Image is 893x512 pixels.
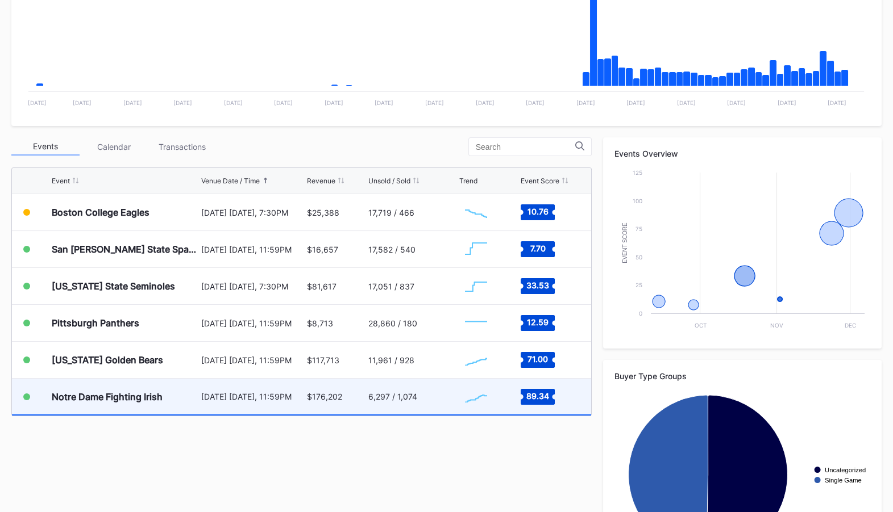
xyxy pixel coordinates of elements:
text: 25 [636,282,642,288]
svg: Chart title [614,167,870,337]
div: [US_STATE] Golden Bears [52,354,163,366]
div: [US_STATE] State Seminoles [52,280,175,292]
text: 100 [633,198,642,204]
text: [DATE] [828,99,846,106]
text: 50 [636,254,642,261]
svg: Chart title [459,272,493,300]
div: [DATE] [DATE], 7:30PM [201,282,304,291]
svg: Chart title [459,198,493,226]
svg: Chart title [459,383,493,411]
div: San [PERSON_NAME] State Spartans [52,244,198,255]
svg: Chart title [459,309,493,337]
text: [DATE] [778,99,796,106]
text: Nov [770,322,783,329]
text: [DATE] [425,99,444,106]
text: Single Game [825,477,862,484]
text: [DATE] [626,99,645,106]
text: [DATE] [475,99,494,106]
div: $81,617 [307,282,337,291]
text: Oct [694,322,706,329]
div: $8,713 [307,318,333,328]
div: Events Overview [614,149,870,158]
div: 17,051 / 837 [368,282,414,291]
div: [DATE] [DATE], 7:30PM [201,208,304,217]
text: [DATE] [173,99,192,106]
div: Revenue [307,177,335,185]
input: Search [476,142,575,152]
div: $25,388 [307,208,339,217]
div: Pittsburgh Panthers [52,317,139,329]
text: [DATE] [676,99,695,106]
div: $117,713 [307,355,339,365]
text: [DATE] [526,99,545,106]
text: 10.76 [528,207,549,216]
div: $16,657 [307,245,338,254]
div: Boston College Eagles [52,207,149,218]
svg: Chart title [459,346,493,374]
div: Event [52,177,70,185]
div: $176,202 [307,392,342,401]
text: Uncategorized [825,467,866,473]
text: [DATE] [224,99,243,106]
div: Unsold / Sold [368,177,410,185]
text: [DATE] [274,99,293,106]
text: Dec [845,322,856,329]
text: [DATE] [123,99,142,106]
text: 71.00 [528,354,548,364]
svg: Chart title [459,235,493,263]
div: 6,297 / 1,074 [368,392,417,401]
text: [DATE] [28,99,47,106]
text: [DATE] [576,99,595,106]
div: 17,719 / 466 [368,208,414,217]
div: Notre Dame Fighting Irish [52,391,163,402]
text: [DATE] [325,99,343,106]
text: 12.59 [527,317,549,327]
div: Transactions [148,138,216,156]
div: Events [11,138,80,156]
text: 89.34 [526,391,549,400]
div: [DATE] [DATE], 11:59PM [201,392,304,401]
text: 33.53 [526,280,549,290]
div: Trend [459,177,477,185]
div: Calendar [80,138,148,156]
div: 17,582 / 540 [368,245,416,254]
text: 7.70 [530,244,546,253]
div: 11,961 / 928 [368,355,414,365]
text: 125 [633,169,642,176]
text: Event Score [622,223,628,263]
text: [DATE] [375,99,393,106]
div: Venue Date / Time [201,177,260,185]
div: [DATE] [DATE], 11:59PM [201,318,304,328]
text: [DATE] [727,99,746,106]
div: Buyer Type Groups [614,371,870,381]
text: 0 [639,310,642,317]
div: [DATE] [DATE], 11:59PM [201,355,304,365]
text: 75 [636,225,642,232]
div: [DATE] [DATE], 11:59PM [201,245,304,254]
text: [DATE] [73,99,92,106]
div: 28,860 / 180 [368,318,417,328]
div: Event Score [521,177,559,185]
